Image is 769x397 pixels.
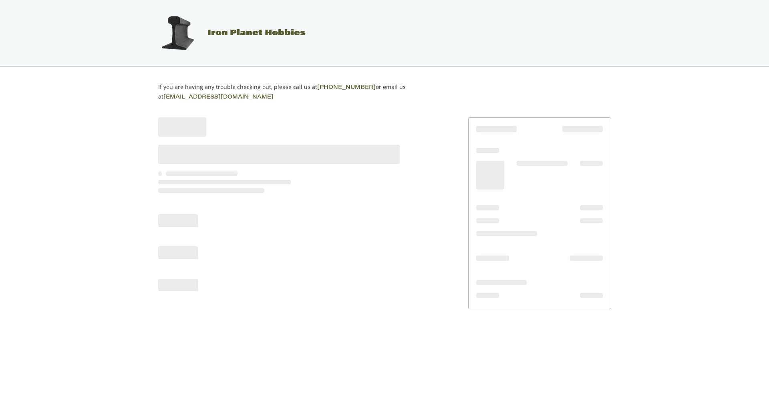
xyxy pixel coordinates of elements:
[317,85,376,91] a: [PHONE_NUMBER]
[149,29,306,37] a: Iron Planet Hobbies
[157,13,197,53] img: Iron Planet Hobbies
[163,95,274,100] a: [EMAIL_ADDRESS][DOMAIN_NAME]
[158,83,431,102] p: If you are having any trouble checking out, please call us at or email us at
[207,29,306,37] span: Iron Planet Hobbies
